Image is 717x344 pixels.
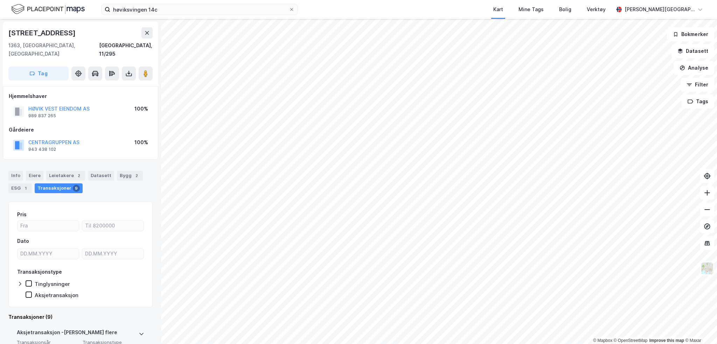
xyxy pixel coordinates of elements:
[8,183,32,193] div: ESG
[593,338,612,343] a: Mapbox
[35,183,83,193] div: Transaksjoner
[681,78,714,92] button: Filter
[110,4,289,15] input: Søk på adresse, matrikkel, gårdeiere, leietakere eller personer
[649,338,684,343] a: Improve this map
[26,171,43,181] div: Eiere
[82,248,144,259] input: DD.MM.YYYY
[35,281,70,287] div: Tinglysninger
[99,41,153,58] div: [GEOGRAPHIC_DATA], 11/295
[75,172,82,179] div: 2
[28,113,56,119] div: 989 837 265
[17,210,27,219] div: Pris
[8,41,99,58] div: 1363, [GEOGRAPHIC_DATA], [GEOGRAPHIC_DATA]
[493,5,503,14] div: Kart
[11,3,85,15] img: logo.f888ab2527a4732fd821a326f86c7f29.svg
[17,268,62,276] div: Transaksjonstype
[8,171,23,181] div: Info
[682,94,714,108] button: Tags
[18,220,79,231] input: Fra
[18,248,79,259] input: DD.MM.YYYY
[667,27,714,41] button: Bokmerker
[8,66,69,80] button: Tag
[671,44,714,58] button: Datasett
[22,185,29,192] div: 1
[134,138,148,147] div: 100%
[82,220,144,231] input: Til 8200000
[8,27,77,38] div: [STREET_ADDRESS]
[701,262,714,275] img: Z
[17,328,117,339] div: Aksjetransaksjon - [PERSON_NAME] flere
[88,171,114,181] div: Datasett
[614,338,648,343] a: OpenStreetMap
[518,5,544,14] div: Mine Tags
[46,171,85,181] div: Leietakere
[559,5,571,14] div: Bolig
[587,5,606,14] div: Verktøy
[674,61,714,75] button: Analyse
[133,172,140,179] div: 2
[9,92,152,100] div: Hjemmelshaver
[8,313,153,321] div: Transaksjoner (9)
[117,171,143,181] div: Bygg
[682,310,717,344] iframe: Chat Widget
[17,237,29,245] div: Dato
[9,126,152,134] div: Gårdeiere
[28,147,56,152] div: 943 438 102
[682,310,717,344] div: Kontrollprogram for chat
[73,185,80,192] div: 9
[625,5,695,14] div: [PERSON_NAME][GEOGRAPHIC_DATA]
[35,292,78,299] div: Aksjetransaksjon
[134,105,148,113] div: 100%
